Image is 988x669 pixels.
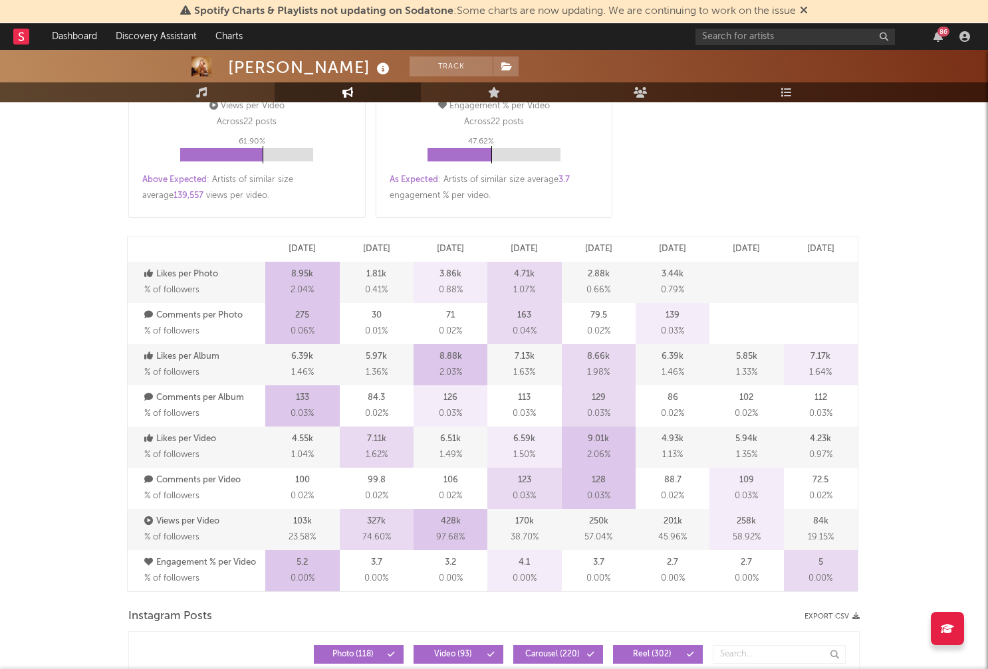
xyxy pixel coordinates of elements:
[445,555,456,571] p: 3.2
[291,282,314,298] span: 2.04 %
[737,514,756,529] p: 258k
[289,529,316,545] span: 23.58 %
[588,431,609,447] p: 9.01k
[739,390,753,406] p: 102
[809,488,832,504] span: 0.02 %
[436,529,465,545] span: 97.68 %
[513,431,535,447] p: 6.59k
[661,488,684,504] span: 0.02 %
[142,175,207,184] span: Above Expected
[513,571,537,587] span: 0.00 %
[513,282,535,298] span: 1.07 %
[736,349,757,365] p: 5.85k
[291,266,313,282] p: 8.95k
[735,406,758,422] span: 0.02 %
[513,488,536,504] span: 0.03 %
[518,390,531,406] p: 113
[586,571,610,587] span: 0.00 %
[414,645,503,664] button: Video(93)
[662,431,683,447] p: 4.93k
[441,514,461,529] p: 428k
[593,555,604,571] p: 3.7
[514,266,535,282] p: 4.71k
[662,266,683,282] p: 3.44k
[613,645,703,664] button: Reel(302)
[513,447,535,463] span: 1.50 %
[522,650,583,658] span: Carousel ( 220 )
[937,27,949,37] div: 86
[291,365,314,381] span: 1.46 %
[804,613,860,621] button: Export CSV
[818,555,823,571] p: 5
[810,431,831,447] p: 4.23k
[807,241,834,257] p: [DATE]
[713,645,846,664] input: Search...
[558,175,570,184] span: 3.7
[144,409,199,418] span: % of followers
[519,555,530,571] p: 4.1
[587,349,610,365] p: 8.66k
[439,406,462,422] span: 0.03 %
[390,175,438,184] span: As Expected
[586,282,610,298] span: 0.66 %
[144,431,262,447] p: Likes per Video
[695,29,895,45] input: Search for artists
[439,488,462,504] span: 0.02 %
[590,308,607,324] p: 79.5
[589,514,608,529] p: 250k
[812,472,828,488] p: 72.5
[366,266,386,282] p: 1.81k
[587,324,610,339] span: 0.02 %
[144,574,199,583] span: % of followers
[736,365,757,381] span: 1.33 %
[289,241,316,257] p: [DATE]
[174,191,203,200] span: 139,557
[735,571,759,587] span: 0.00 %
[368,472,386,488] p: 99.8
[144,327,199,335] span: % of followers
[144,472,262,488] p: Comments per Video
[808,529,834,545] span: 19.15 %
[144,349,262,365] p: Likes per Album
[297,555,308,571] p: 5.2
[291,447,314,463] span: 1.04 %
[194,6,453,17] span: Spotify Charts & Playlists not updating on Sodatone
[585,241,612,257] p: [DATE]
[106,23,206,50] a: Discovery Assistant
[293,514,312,529] p: 103k
[291,349,313,365] p: 6.39k
[587,488,610,504] span: 0.03 %
[314,645,404,664] button: Photo(118)
[658,529,687,545] span: 45.96 %
[735,488,758,504] span: 0.03 %
[365,406,388,422] span: 0.02 %
[291,324,314,339] span: 0.06 %
[464,114,524,130] p: Across 22 posts
[511,241,538,257] p: [DATE]
[368,390,385,406] p: 84.3
[622,650,683,658] span: Reel ( 302 )
[741,555,752,571] p: 2.7
[513,365,535,381] span: 1.63 %
[128,609,212,624] span: Instagram Posts
[144,514,262,529] p: Views per Video
[513,645,603,664] button: Carousel(220)
[933,31,943,42] button: 86
[295,308,309,324] p: 275
[443,472,458,488] p: 106
[439,324,462,339] span: 0.02 %
[410,56,493,76] button: Track
[144,450,199,459] span: % of followers
[439,447,462,463] span: 1.49 %
[515,349,535,365] p: 7.13k
[587,365,610,381] span: 1.98 %
[440,431,461,447] p: 6.51k
[365,282,388,298] span: 0.41 %
[291,488,314,504] span: 0.02 %
[144,266,262,282] p: Likes per Photo
[668,390,678,406] p: 86
[217,114,277,130] p: Across 22 posts
[194,6,796,17] span: : Some charts are now updating. We are continuing to work on the issue
[468,134,494,149] p: 47.62 %
[371,555,382,571] p: 3.7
